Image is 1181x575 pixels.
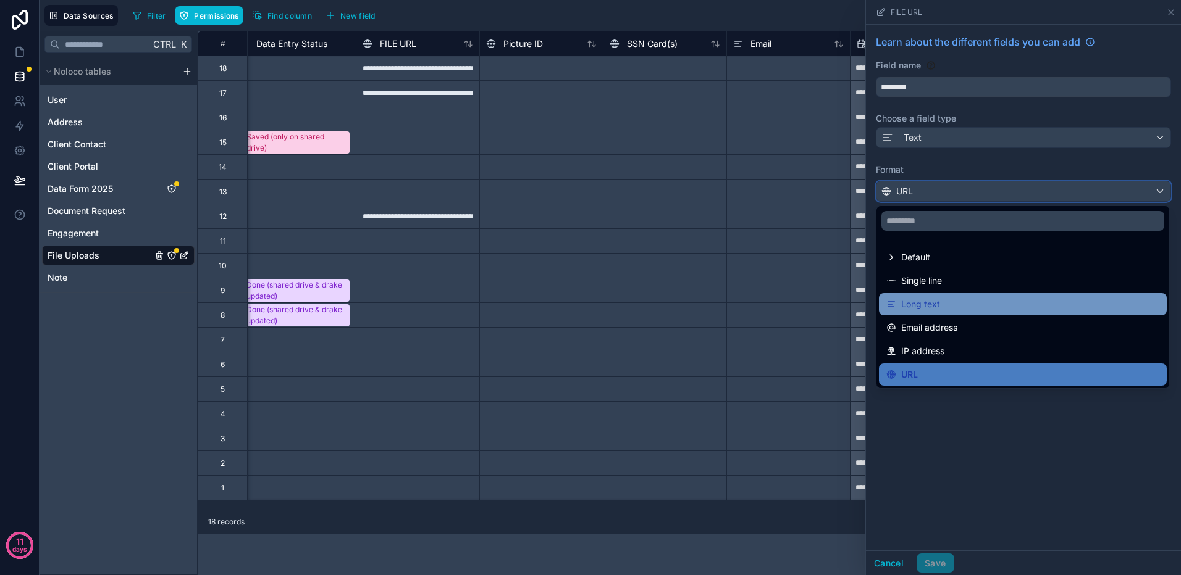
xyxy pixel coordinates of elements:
div: 7 [221,335,225,345]
span: SSN Card(s) [627,38,678,50]
span: Data Entry Status [256,38,327,50]
div: 2 [221,458,225,468]
span: Email [750,38,771,50]
span: IP address [901,344,944,358]
span: Long text [901,297,940,312]
div: 18 [219,64,227,73]
div: Done (shared drive & drake updated) [246,304,342,326]
button: Find column [248,6,316,25]
div: 16 [219,113,227,123]
span: Filter [147,11,166,20]
span: New field [340,11,376,20]
div: 3 [221,434,225,444]
div: Saved (only on shared drive) [246,131,342,154]
div: 9 [221,286,225,296]
div: # [208,39,238,48]
div: 17 [219,88,227,98]
button: Filter [128,6,170,25]
span: Ctrl [152,36,177,52]
div: 8 [221,310,225,320]
span: K [179,40,188,49]
button: Permissions [175,6,243,25]
span: Default [901,250,930,265]
div: 10 [219,261,227,271]
div: 14 [219,162,227,172]
span: Single line [901,273,942,288]
p: 11 [16,536,23,548]
div: 11 [220,236,226,246]
a: Permissions [175,6,248,25]
div: 6 [221,360,225,370]
div: 4 [221,409,225,419]
span: FILE URL [380,38,416,50]
div: 13 [219,187,227,197]
span: Permissions [194,11,238,20]
div: 12 [219,212,227,221]
span: Picture ID [503,38,543,50]
div: 1 [221,483,224,493]
span: 18 records [208,517,245,527]
span: Find column [267,11,312,20]
div: 5 [221,384,225,394]
button: Data Sources [44,5,118,26]
button: New field [321,6,380,25]
p: days [12,540,27,558]
span: Data Sources [64,11,114,20]
span: Email address [901,320,957,335]
span: URL [901,367,918,382]
div: 15 [219,138,227,147]
div: Done (shared drive & drake updated) [246,279,342,302]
